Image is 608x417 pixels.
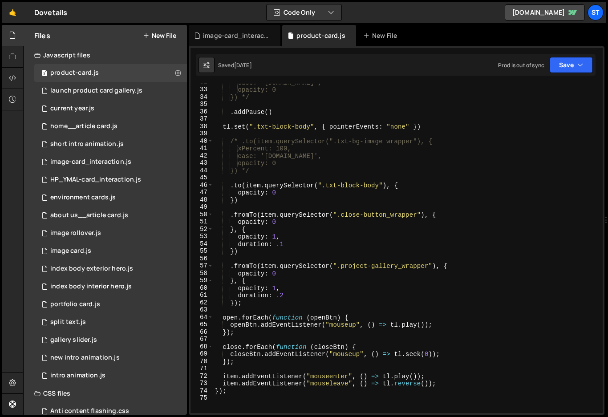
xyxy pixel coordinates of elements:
[191,343,213,351] div: 68
[191,270,213,277] div: 58
[498,61,544,69] div: Prod is out of sync
[34,206,187,224] div: 15113/39520.js
[50,122,118,130] div: home__article card.js
[34,278,187,296] div: 15113/39545.js
[2,2,24,23] a: 🤙
[218,61,252,69] div: Saved
[191,321,213,328] div: 65
[191,145,213,152] div: 41
[50,354,120,362] div: new intro animation.js
[50,283,132,291] div: index body interior hero.js
[191,123,213,130] div: 38
[50,372,105,380] div: intro animation.js
[34,313,187,331] div: 15113/39528.js
[191,372,213,380] div: 72
[191,262,213,270] div: 57
[50,247,91,255] div: image card.js
[191,189,213,196] div: 47
[191,350,213,358] div: 69
[191,394,213,402] div: 75
[34,7,67,18] div: Dovetails
[191,196,213,204] div: 48
[34,331,187,349] div: 15113/41064.js
[191,167,213,174] div: 44
[191,247,213,255] div: 55
[34,135,187,153] div: 15113/43395.js
[191,255,213,263] div: 56
[191,86,213,93] div: 33
[191,380,213,387] div: 73
[191,277,213,284] div: 59
[191,108,213,116] div: 36
[363,31,401,40] div: New File
[34,367,187,385] div: 15113/39807.js
[191,218,213,226] div: 51
[191,152,213,160] div: 42
[191,358,213,365] div: 70
[191,387,213,395] div: 74
[191,159,213,167] div: 43
[50,87,142,95] div: launch product card gallery.js
[50,407,129,415] div: Anti content flashing.css
[191,306,213,314] div: 63
[191,328,213,336] div: 66
[34,349,187,367] div: 15113/42595.js
[34,296,187,313] div: 15113/39563.js
[34,224,187,242] div: 15113/40360.js
[50,105,94,113] div: current year.js
[50,158,131,166] div: image-card_interaction.js
[191,203,213,211] div: 49
[34,153,187,171] div: 15113/39521.js
[50,140,124,148] div: short intro animation.js
[191,240,213,248] div: 54
[191,226,213,233] div: 52
[191,138,213,145] div: 40
[24,46,187,64] div: Javascript files
[191,284,213,292] div: 60
[191,174,213,182] div: 45
[588,4,604,20] a: St
[191,115,213,123] div: 37
[50,211,128,219] div: about us__article card.js
[191,182,213,189] div: 46
[234,61,252,69] div: [DATE]
[191,211,213,219] div: 50
[203,31,270,40] div: image-card_interaction.js
[50,176,141,184] div: HP_YMAL-card_interaction.js
[191,233,213,240] div: 53
[267,4,341,20] button: Code Only
[191,365,213,372] div: 71
[34,117,187,135] div: 15113/43503.js
[191,314,213,321] div: 64
[34,242,187,260] div: 15113/39517.js
[191,130,213,138] div: 39
[34,189,187,206] div: 15113/39522.js
[191,101,213,108] div: 35
[191,291,213,299] div: 61
[50,318,86,326] div: split text.js
[296,31,345,40] div: product-card.js
[42,70,47,77] span: 3
[34,260,187,278] div: 15113/41050.js
[191,336,213,343] div: 67
[24,385,187,402] div: CSS files
[34,171,187,189] div: 15113/43315.js
[34,64,187,82] div: 15113/42183.js
[191,299,213,307] div: 62
[50,336,97,344] div: gallery slider.js
[50,194,116,202] div: environment cards.js
[34,31,50,40] h2: Files
[50,69,99,77] div: product-card.js
[550,57,593,73] button: Save
[50,300,100,308] div: portfolio card.js
[143,32,176,39] button: New File
[34,100,187,117] div: 15113/43303.js
[34,82,187,100] div: 15113/42276.js
[50,265,133,273] div: index body exterior hero.js
[505,4,585,20] a: [DOMAIN_NAME]
[191,93,213,101] div: 34
[50,229,101,237] div: image rollover.js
